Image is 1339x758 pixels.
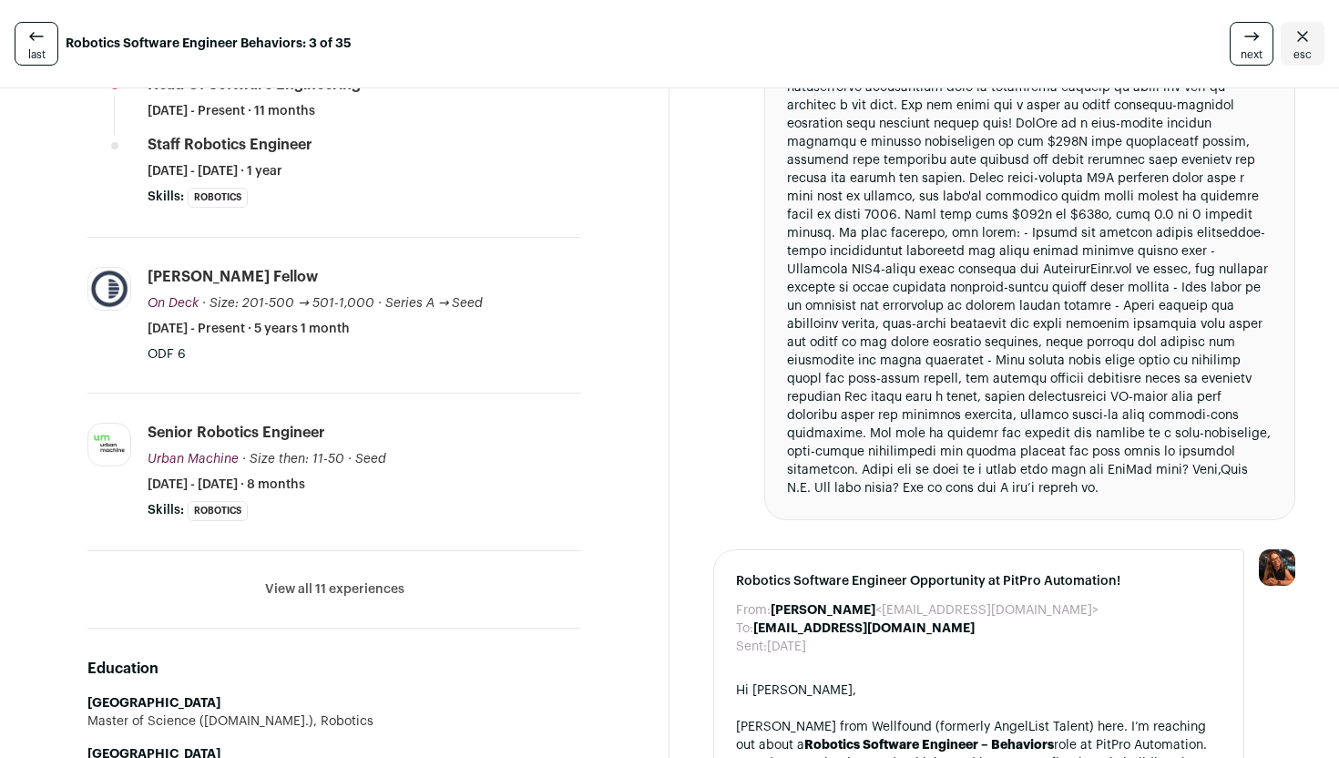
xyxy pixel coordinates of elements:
span: Robotics Software Engineer Opportunity at PitPro Automation! [736,572,1221,590]
span: [DATE] - Present · 11 months [148,102,315,120]
span: · Size then: 11-50 [242,453,344,466]
span: Seed [355,453,386,466]
a: Close [1281,22,1324,66]
b: [PERSON_NAME] [771,604,875,617]
span: Urban Machine [148,453,239,466]
span: [DATE] - [DATE] · 1 year [148,162,282,180]
p: ODF 6 [148,345,581,364]
a: next [1230,22,1273,66]
span: next [1241,47,1262,62]
dt: From: [736,601,771,620]
dd: <[EMAIL_ADDRESS][DOMAIN_NAME]> [771,601,1099,620]
li: Robotics [188,188,248,208]
span: · [378,294,382,312]
span: [DATE] - [DATE] · 8 months [148,476,305,494]
img: 523b37ef163af226cfd62b34fffddffe141e94d71627871f53d3bded3b87d781.jpg [88,268,130,310]
span: [DATE] - Present · 5 years 1 month [148,320,350,338]
li: Robotics [188,501,248,521]
span: last [28,47,46,62]
div: Hi [PERSON_NAME], [736,681,1221,700]
img: fbe60ba5c77ef00e6ced6a8e8a4a9ca9fa3e0425140061e545027105abc65b43.png [88,431,130,460]
div: Master of Science ([DOMAIN_NAME].), Robotics [87,712,581,731]
a: last [15,22,58,66]
div: Staff Robotics Engineer [148,135,312,155]
dt: Sent: [736,638,767,656]
span: · Size: 201-500 → 501-1,000 [202,297,374,310]
h2: Education [87,658,581,680]
img: 13968079-medium_jpg [1259,549,1295,586]
span: Series A → Seed [385,297,484,310]
span: On Deck [148,297,199,310]
dt: To: [736,620,753,638]
div: Senior Robotics Engineer [148,423,325,443]
strong: Robotics Software Engineer Behaviors: 3 of 35 [66,35,352,53]
span: · [348,450,352,468]
span: esc [1293,47,1312,62]
b: [EMAIL_ADDRESS][DOMAIN_NAME] [753,622,975,635]
span: Skills: [148,188,184,206]
button: View all 11 experiences [265,580,404,599]
strong: Robotics Software Engineer – Behaviors [804,739,1054,752]
div: [PERSON_NAME] Fellow [148,267,318,287]
dd: [DATE] [767,638,806,656]
strong: [GEOGRAPHIC_DATA] [87,697,220,710]
span: Skills: [148,501,184,519]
